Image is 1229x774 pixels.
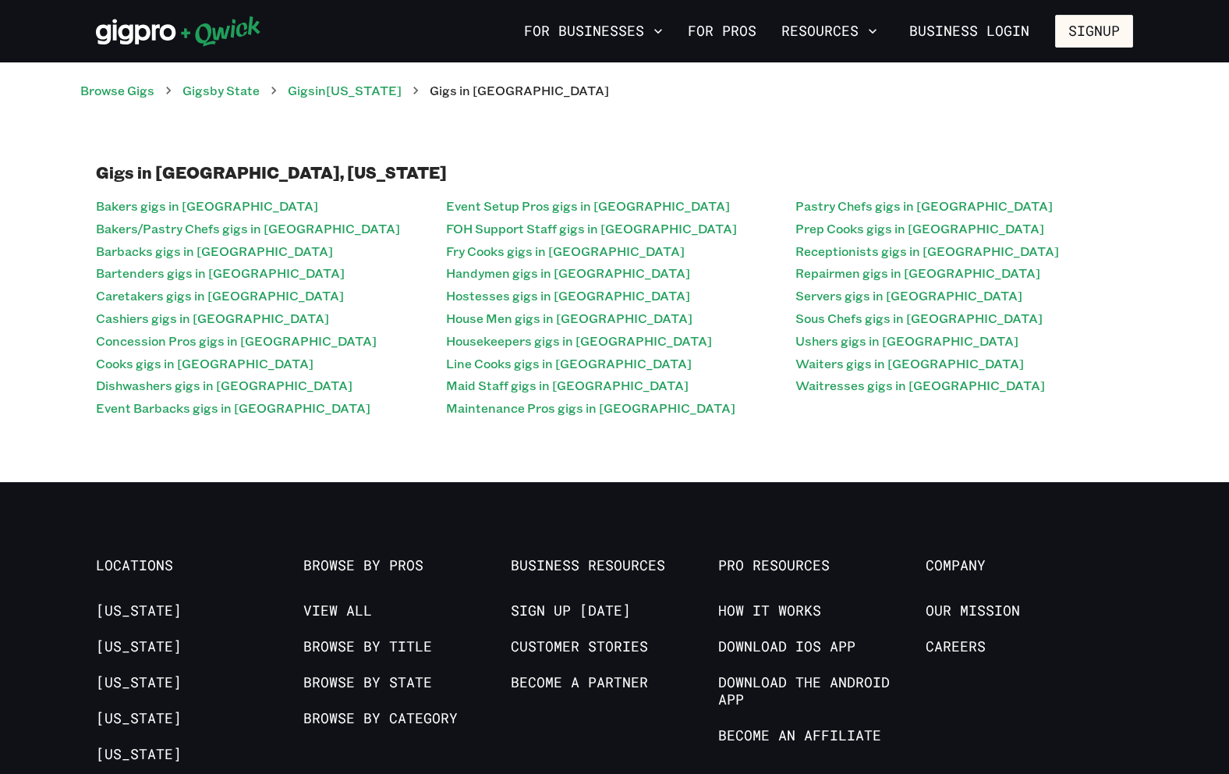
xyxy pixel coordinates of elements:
[795,240,1059,263] a: Receptionists gigs in [GEOGRAPHIC_DATA]
[310,737,919,774] iframe: Netlify Drawer
[288,82,402,98] a: Gigsin[US_STATE]
[926,602,1020,621] a: Our Mission
[511,602,631,621] a: Sign up [DATE]
[446,285,690,307] a: Hostesses gigs in [GEOGRAPHIC_DATA]
[682,18,763,44] a: For Pros
[430,81,609,100] p: Gigs in [GEOGRAPHIC_DATA]
[511,674,648,693] a: Become a Partner
[718,674,909,710] a: Download the Android App
[96,162,1133,183] h1: Gigs in [GEOGRAPHIC_DATA], [US_STATE]
[1055,15,1133,48] button: Signup
[795,262,1040,285] a: Repairmen gigs in [GEOGRAPHIC_DATA]
[96,674,182,693] a: [US_STATE]
[303,710,458,729] a: Browse by Category
[303,638,432,657] a: Browse by Title
[926,638,986,657] a: Careers
[718,638,855,657] a: Download IOS App
[795,307,1043,330] a: Sous Chefs gigs in [GEOGRAPHIC_DATA]
[511,638,648,657] a: Customer stories
[96,330,377,353] a: Concession Pros gigs in [GEOGRAPHIC_DATA]
[896,15,1043,48] a: Business Login
[446,375,689,397] a: Maid Staff gigs in [GEOGRAPHIC_DATA]
[795,330,1018,353] a: Ushers gigs in [GEOGRAPHIC_DATA]
[96,195,318,218] a: Bakers gigs in [GEOGRAPHIC_DATA]
[96,16,260,47] img: Qwick
[446,262,690,285] a: Handymen gigs in [GEOGRAPHIC_DATA]
[718,727,881,746] a: Become an Affiliate
[96,638,182,657] a: [US_STATE]
[446,353,692,375] a: Line Cooks gigs in [GEOGRAPHIC_DATA]
[926,557,1133,574] span: Company
[511,557,718,574] span: Business Resources
[96,353,313,375] a: Cooks gigs in [GEOGRAPHIC_DATA]
[718,602,821,621] a: How it Works
[775,18,884,44] button: Resources
[795,375,1045,397] a: Waitresses gigs in [GEOGRAPHIC_DATA]
[96,285,344,307] a: Caretakers gigs in [GEOGRAPHIC_DATA]
[446,240,685,263] a: Fry Cooks gigs in [GEOGRAPHIC_DATA]
[96,218,400,240] a: Bakers/Pastry Chefs gigs in [GEOGRAPHIC_DATA]
[446,397,735,420] a: Maintenance Pros gigs in [GEOGRAPHIC_DATA]
[96,602,182,621] a: [US_STATE]
[446,330,712,353] a: Housekeepers gigs in [GEOGRAPHIC_DATA]
[96,262,345,285] a: Bartenders gigs in [GEOGRAPHIC_DATA]
[303,602,372,621] a: View All
[96,397,370,420] a: Event Barbacks gigs in [GEOGRAPHIC_DATA]
[96,375,352,397] a: Dishwashers gigs in [GEOGRAPHIC_DATA]
[446,218,737,240] a: FOH Support Staff gigs in [GEOGRAPHIC_DATA]
[795,285,1022,307] a: Servers gigs in [GEOGRAPHIC_DATA]
[795,353,1024,375] a: Waiters gigs in [GEOGRAPHIC_DATA]
[518,18,669,44] button: For Businesses
[795,195,1053,218] a: Pastry Chefs gigs in [GEOGRAPHIC_DATA]
[96,307,329,330] a: Cashiers gigs in [GEOGRAPHIC_DATA]
[446,307,692,330] a: House Men gigs in [GEOGRAPHIC_DATA]
[80,82,154,98] a: Browse Gigs
[182,82,260,98] a: Gigsby State
[303,557,511,574] span: Browse by Pros
[446,195,730,218] a: Event Setup Pros gigs in [GEOGRAPHIC_DATA]
[96,746,182,765] a: [US_STATE]
[96,240,333,263] a: Barbacks gigs in [GEOGRAPHIC_DATA]
[718,557,926,574] span: Pro Resources
[303,674,432,693] a: Browse by State
[96,710,182,729] a: [US_STATE]
[795,218,1044,240] a: Prep Cooks gigs in [GEOGRAPHIC_DATA]
[96,557,303,574] span: Locations
[80,81,1149,100] nav: breadcrumb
